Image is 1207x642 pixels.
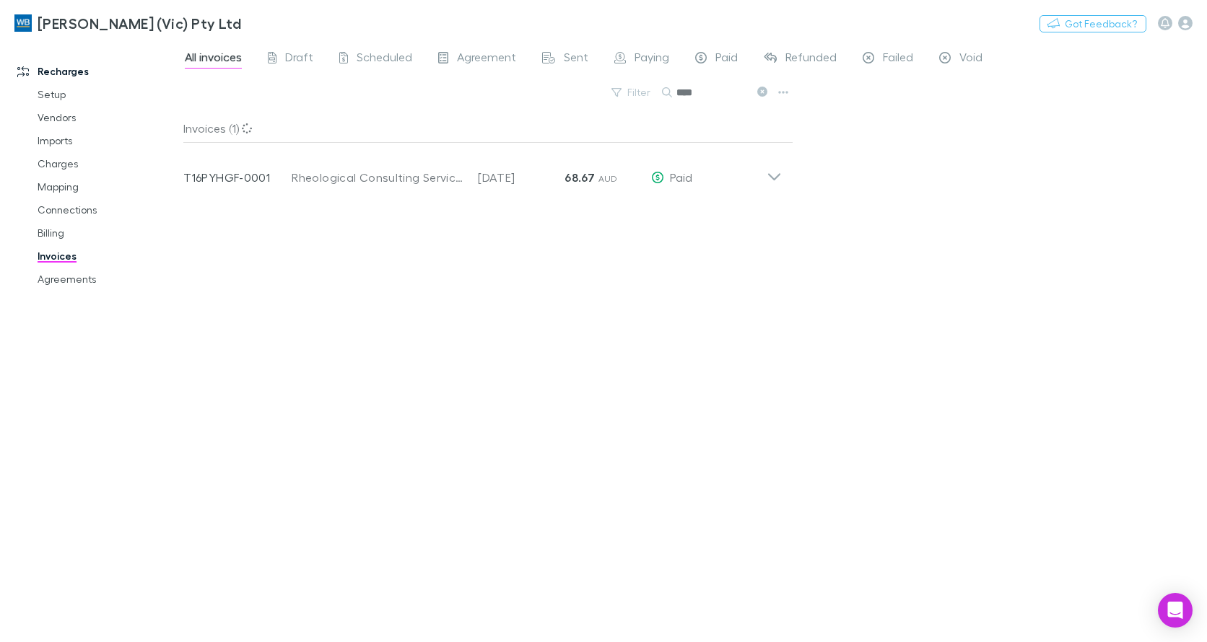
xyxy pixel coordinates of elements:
a: Imports [23,129,191,152]
div: T16PYHGF-0001Rheological Consulting Services Pty Ltd[DATE]68.67 AUDPaid [172,143,793,201]
span: Agreement [457,50,516,69]
strong: 68.67 [565,170,595,185]
a: Agreements [23,268,191,291]
button: Got Feedback? [1040,15,1146,32]
img: William Buck (Vic) Pty Ltd's Logo [14,14,32,32]
a: Setup [23,83,191,106]
div: Rheological Consulting Services Pty Ltd [292,169,463,186]
span: Sent [564,50,588,69]
span: Refunded [785,50,837,69]
a: Vendors [23,106,191,129]
button: Filter [604,84,659,101]
a: Invoices [23,245,191,268]
div: Open Intercom Messenger [1158,593,1193,628]
a: Recharges [3,60,191,83]
span: Paid [670,170,692,184]
span: All invoices [185,50,242,69]
span: Scheduled [357,50,412,69]
a: Billing [23,221,191,245]
span: Paying [635,50,669,69]
span: AUD [598,173,618,184]
a: Mapping [23,175,191,198]
p: [DATE] [478,169,565,186]
p: T16PYHGF-0001 [183,169,292,186]
a: Charges [23,152,191,175]
span: Failed [883,50,913,69]
a: [PERSON_NAME] (Vic) Pty Ltd [6,6,250,40]
h3: [PERSON_NAME] (Vic) Pty Ltd [38,14,241,32]
span: Paid [715,50,738,69]
span: Draft [285,50,313,69]
a: Connections [23,198,191,221]
span: Void [959,50,982,69]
